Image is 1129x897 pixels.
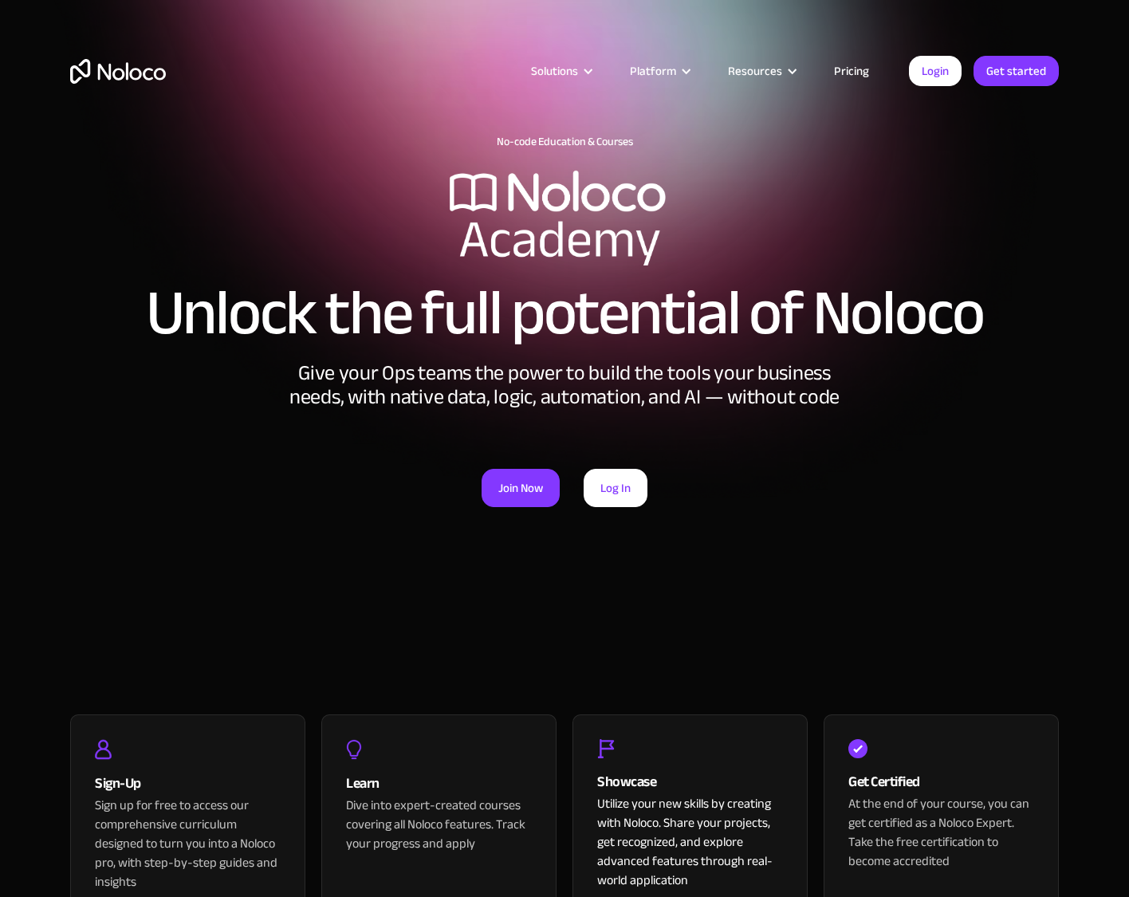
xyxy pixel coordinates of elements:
div: Platform [610,61,708,81]
div: Learn [346,772,532,796]
a: Pricing [814,61,889,81]
div: Solutions [531,61,578,81]
h2: Unlock the full potential of Noloco [70,281,1059,345]
div: Solutions [511,61,610,81]
div: Showcase [597,770,783,794]
a: Get started [974,56,1059,86]
div: Give your Ops teams the power to build the tools your business needs, with native data, logic, au... [285,361,844,409]
a: home [70,59,166,84]
div: Platform [630,61,676,81]
div: At the end of your course, you can get certified as a Noloco Expert. Take the free certification ... [848,794,1034,871]
div: Resources [728,61,782,81]
a: Utilize your new skills by creating with Noloco. Share your projects, get recognized, and explore... [597,792,773,892]
div: Sign-Up [95,772,281,796]
a: Join Now [482,469,560,507]
a: Log In [584,469,647,507]
a: Login [909,56,962,86]
div: Resources [708,61,814,81]
div: Get Certified [848,770,1034,794]
div: Dive into expert-created courses covering all Noloco features. Track your progress and apply [346,796,532,853]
